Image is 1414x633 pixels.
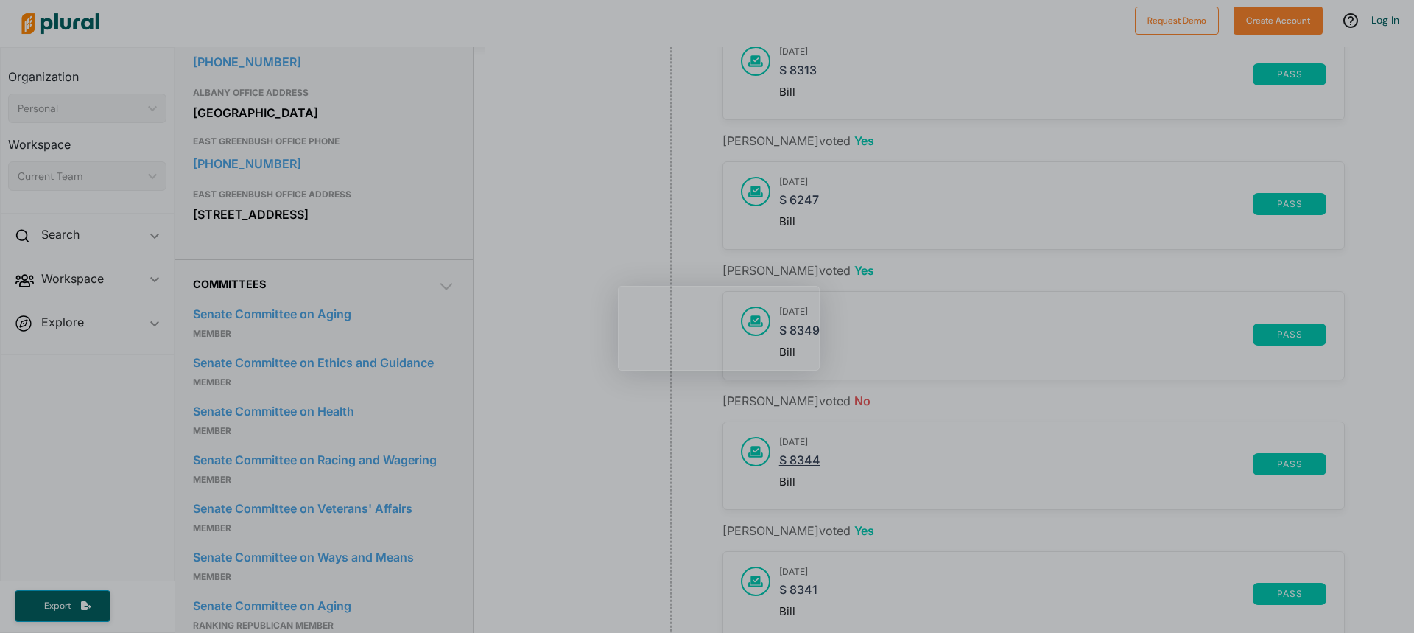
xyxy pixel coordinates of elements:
[722,394,870,408] span: [PERSON_NAME] voted
[1262,200,1318,209] span: pass
[1262,70,1318,79] span: pass
[779,453,1253,475] a: S 8344
[15,590,110,622] button: Export
[779,193,1253,215] a: S 6247
[193,203,455,225] div: [STREET_ADDRESS]
[1262,590,1318,598] span: pass
[779,46,1326,57] h3: [DATE]
[1262,330,1318,339] span: pass
[193,595,455,617] a: Senate Committee on Aging
[193,153,455,175] a: [PHONE_NUMBER]
[193,303,455,325] a: Senate Committee on Aging
[1135,12,1219,27] a: Request Demo
[41,226,80,242] h2: Search
[779,437,1326,447] h3: [DATE]
[193,471,455,489] p: member
[193,325,455,343] p: member
[779,177,1326,187] h3: [DATE]
[193,449,455,471] a: Senate Committee on Racing and Wagering
[854,394,870,408] span: No
[18,169,142,184] div: Current Team
[779,475,1326,489] div: Bill
[779,324,1253,346] a: S 8349
[1135,7,1219,35] button: Request Demo
[193,84,455,102] h3: ALBANY OFFICE ADDRESS
[193,568,455,586] p: member
[854,263,874,278] span: Yes
[854,133,874,148] span: Yes
[779,215,1326,228] div: Bill
[779,307,1326,317] h3: [DATE]
[193,102,455,124] div: [GEOGRAPHIC_DATA]
[193,520,455,537] p: member
[193,374,455,391] p: member
[779,346,1326,359] div: Bill
[854,523,874,538] span: Yes
[1234,7,1323,35] button: Create Account
[193,400,455,422] a: Senate Committee on Health
[722,133,874,148] span: [PERSON_NAME] voted
[193,51,455,73] a: [PHONE_NUMBER]
[779,583,1253,605] a: S 8341
[8,123,166,155] h3: Workspace
[1234,12,1323,27] a: Create Account
[193,133,455,150] h3: EAST GREENBUSH OFFICE PHONE
[618,286,820,371] iframe: Intercom live chat tour
[722,523,874,538] span: [PERSON_NAME] voted
[193,422,455,440] p: member
[779,567,1326,577] h3: [DATE]
[779,85,1326,99] div: Bill
[34,600,81,612] span: Export
[193,186,455,203] h3: EAST GREENBUSH OFFICE ADDRESS
[1262,460,1318,469] span: pass
[722,263,874,278] span: [PERSON_NAME] voted
[193,352,455,374] a: Senate Committee on Ethics and Guidance
[193,278,266,290] span: Committees
[18,101,142,116] div: Personal
[193,497,455,520] a: Senate Committee on Veterans' Affairs
[8,55,166,88] h3: Organization
[779,605,1326,618] div: Bill
[1371,13,1399,27] a: Log In
[193,546,455,568] a: Senate Committee on Ways and Means
[779,63,1253,85] a: S 8313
